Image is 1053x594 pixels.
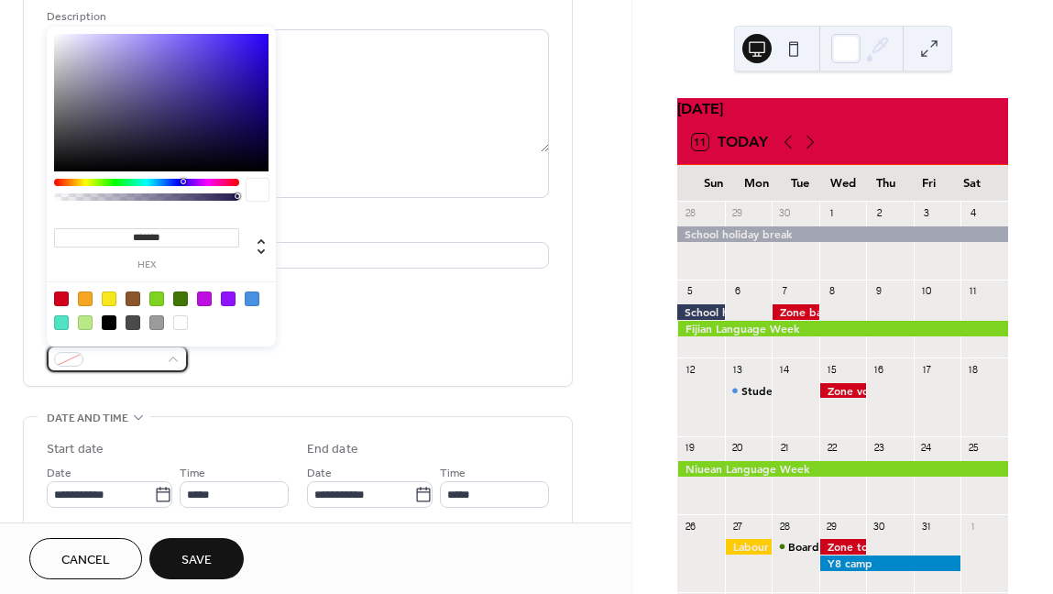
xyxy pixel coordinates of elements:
div: #9B9B9B [149,315,164,330]
div: Niuean Language Week [677,461,1008,477]
div: 22 [825,442,839,456]
div: #8B572A [126,291,140,306]
div: Location [47,220,545,239]
div: 17 [919,363,933,377]
div: Labour Day - school closed [725,539,773,555]
div: 29 [825,520,839,533]
div: #4A4A4A [126,315,140,330]
span: Date [307,464,332,483]
div: 18 [966,363,980,377]
div: Thu [864,165,907,202]
div: Wed [821,165,864,202]
div: 1 [825,207,839,221]
div: 5 [683,285,697,299]
div: 15 [825,363,839,377]
div: 10 [919,285,933,299]
div: Tue [778,165,821,202]
div: Sat [950,165,993,202]
div: 23 [872,442,885,456]
div: Mon [735,165,778,202]
label: hex [54,260,239,270]
div: Zone volleyball [819,383,867,399]
div: #9013FE [221,291,236,306]
div: School holiday break [677,304,725,320]
div: 1 [966,520,980,533]
div: 6 [730,285,744,299]
div: #B8E986 [78,315,93,330]
div: 8 [825,285,839,299]
div: #7ED321 [149,291,164,306]
div: #D0021B [54,291,69,306]
span: Time [440,464,466,483]
div: 24 [919,442,933,456]
div: 14 [777,363,791,377]
div: 9 [872,285,885,299]
div: 11 [966,285,980,299]
div: 16 [872,363,885,377]
div: Description [47,7,545,27]
div: 30 [872,520,885,533]
div: 25 [966,442,980,456]
div: #F8E71C [102,291,116,306]
div: #000000 [102,315,116,330]
div: 29 [730,207,744,221]
div: 20 [730,442,744,456]
div: Fri [907,165,950,202]
div: #BD10E0 [197,291,212,306]
div: Start date [47,440,104,459]
div: #417505 [173,291,188,306]
div: Student led conferences [741,383,870,399]
div: Student led conferences [725,383,773,399]
div: Sun [692,165,735,202]
div: 27 [730,520,744,533]
div: 28 [777,520,791,533]
div: 19 [683,442,697,456]
div: Fijian Language Week [677,321,1008,336]
div: Zone touch [819,539,867,555]
div: 13 [730,363,744,377]
div: 7 [777,285,791,299]
div: Board meeting [788,539,866,555]
div: #4A90E2 [245,291,259,306]
div: 3 [919,207,933,221]
div: Zone basketball [772,304,819,320]
button: Save [149,538,244,579]
div: [DATE] [677,98,1008,120]
div: #50E3C2 [54,315,69,330]
div: 30 [777,207,791,221]
div: 2 [872,207,885,221]
span: Date and time [47,409,128,428]
div: 26 [683,520,697,533]
div: 31 [919,520,933,533]
span: Cancel [61,551,110,570]
span: Save [181,551,212,570]
div: 21 [777,442,791,456]
span: Time [180,464,205,483]
div: 4 [966,207,980,221]
button: 11Today [686,129,774,155]
div: 28 [683,207,697,221]
div: School holiday break [677,226,1008,242]
div: #FFFFFF [173,315,188,330]
div: #F5A623 [78,291,93,306]
div: End date [307,440,358,459]
div: Y8 camp [819,555,961,571]
button: Cancel [29,538,142,579]
div: 12 [683,363,697,377]
div: Board meeting [772,539,819,555]
span: Date [47,464,71,483]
